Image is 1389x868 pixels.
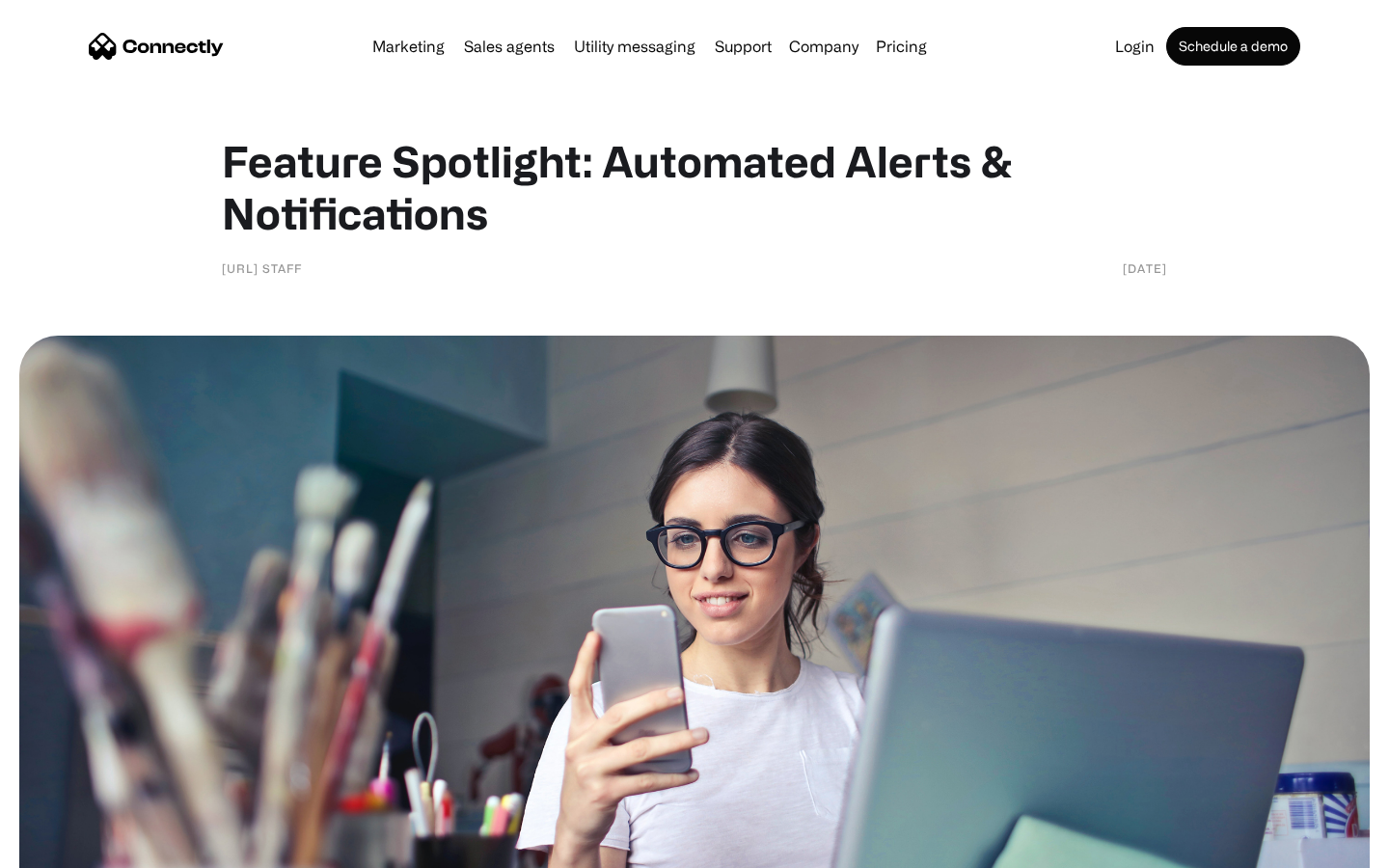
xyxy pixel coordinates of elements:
div: [DATE] [1123,258,1167,278]
a: Login [1107,39,1162,54]
a: Marketing [365,39,452,54]
aside: Language selected: English [19,834,116,861]
h1: Feature Spotlight: Automated Alerts & Notifications [222,135,1167,239]
ul: Language list [39,834,116,861]
a: Sales agents [456,39,562,54]
div: [URL] staff [222,258,302,278]
a: Schedule a demo [1166,27,1300,66]
a: Utility messaging [566,39,703,54]
a: Support [707,39,779,54]
a: Pricing [868,39,935,54]
div: Company [789,33,858,60]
